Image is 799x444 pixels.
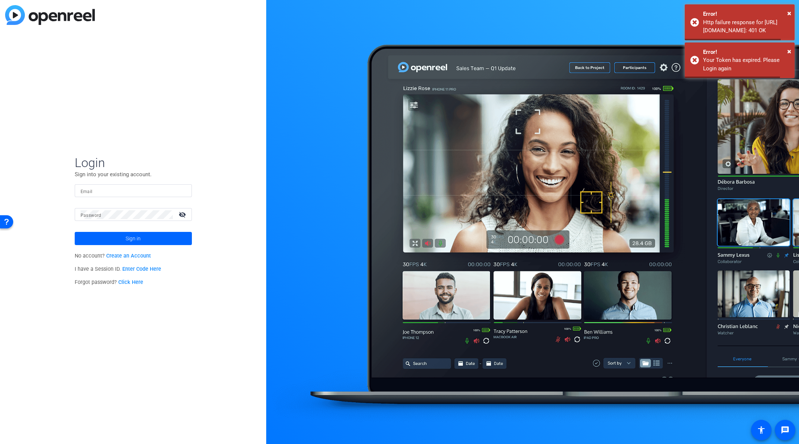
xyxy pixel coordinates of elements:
[118,279,143,285] a: Click Here
[106,253,151,259] a: Create an Account
[703,56,789,73] div: Your Token has expired. Please Login again
[75,155,192,170] span: Login
[703,18,789,35] div: Http failure response for https://capture.openreel.com/api/filters/project: 401 OK
[126,229,141,248] span: Sign in
[81,213,101,218] mat-label: Password
[174,209,192,220] mat-icon: visibility_off
[787,46,791,57] button: Close
[81,186,186,195] input: Enter Email Address
[75,170,192,178] p: Sign into your existing account.
[781,426,789,434] mat-icon: message
[703,48,789,56] div: Error!
[75,266,161,272] span: I have a Session ID.
[703,10,789,18] div: Error!
[75,279,144,285] span: Forgot password?
[75,253,151,259] span: No account?
[787,8,791,19] button: Close
[787,9,791,18] span: ×
[5,5,95,25] img: blue-gradient.svg
[757,426,766,434] mat-icon: accessibility
[81,189,93,194] mat-label: Email
[75,232,192,245] button: Sign in
[787,47,791,56] span: ×
[122,266,161,272] a: Enter Code Here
